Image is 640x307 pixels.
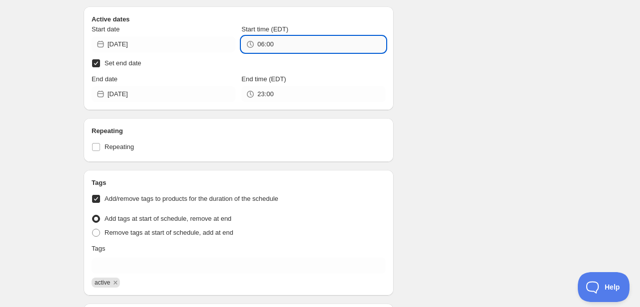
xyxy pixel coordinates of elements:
[105,215,231,222] span: Add tags at start of schedule, remove at end
[241,75,286,83] span: End time (EDT)
[92,178,386,188] h2: Tags
[578,272,630,302] iframe: Toggle Customer Support
[95,279,110,286] span: active
[92,126,386,136] h2: Repeating
[105,195,278,202] span: Add/remove tags to products for the duration of the schedule
[92,75,117,83] span: End date
[105,59,141,67] span: Set end date
[92,25,119,33] span: Start date
[111,278,120,287] button: Remove active
[105,229,233,236] span: Remove tags at start of schedule, add at end
[241,25,288,33] span: Start time (EDT)
[105,143,134,151] span: Repeating
[92,14,386,24] h2: Active dates
[92,244,105,254] p: Tags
